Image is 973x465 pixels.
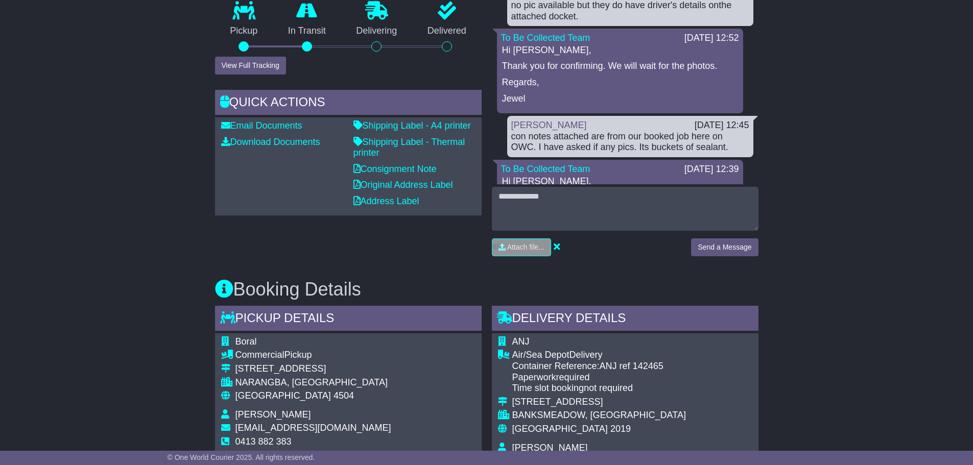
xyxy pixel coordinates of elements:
span: Commercial [235,350,284,360]
div: Time slot booking [512,383,744,394]
h3: Booking Details [215,279,758,300]
div: Pickup Details [215,306,482,333]
span: [PERSON_NAME] [512,443,588,453]
span: ANJ ref 142465 [600,361,663,371]
a: [PERSON_NAME] [511,120,587,130]
span: 0413 882 383 [235,436,292,447]
a: Original Address Label [353,180,453,190]
span: © One World Courier 2025. All rights reserved. [168,453,315,461]
div: [DATE] 12:45 [695,120,749,131]
span: [GEOGRAPHIC_DATA] [512,424,608,434]
div: Delivery Details [492,306,758,333]
button: View Full Tracking [215,57,286,75]
span: 2019 [610,424,631,434]
span: ANJ [512,336,530,347]
a: Download Documents [221,137,320,147]
span: 4504 [334,390,354,401]
p: Delivered [412,26,482,37]
p: Pickup [215,26,273,37]
p: Delivering [341,26,413,37]
div: Delivery [512,350,744,361]
span: Boral [235,336,257,347]
div: Container Reference: [512,361,744,372]
a: Shipping Label - Thermal printer [353,137,465,158]
a: Shipping Label - A4 printer [353,120,471,131]
p: Hi [PERSON_NAME], [502,45,738,56]
a: Address Label [353,196,419,206]
a: Consignment Note [353,164,437,174]
p: Hi [PERSON_NAME], [502,176,738,187]
div: [DATE] 12:39 [684,164,739,175]
span: [PERSON_NAME] [235,409,311,420]
span: [EMAIL_ADDRESS][DOMAIN_NAME] [235,423,391,433]
div: [STREET_ADDRESS] [235,363,391,375]
a: To Be Collected Team [501,33,590,43]
p: In Transit [273,26,341,37]
div: NARANGBA, [GEOGRAPHIC_DATA] [235,377,391,388]
div: con notes attached are from our booked job here on OWC. I have asked if any pics. Its buckets of ... [511,131,749,153]
span: [GEOGRAPHIC_DATA] [235,390,331,401]
a: To Be Collected Team [501,164,590,174]
div: [DATE] 12:52 [684,33,739,44]
span: required [556,372,590,382]
p: Regards, [502,77,738,88]
div: Pickup [235,350,391,361]
p: Jewel [502,93,738,105]
button: Send a Message [691,238,758,256]
div: BANKSMEADOW, [GEOGRAPHIC_DATA] [512,410,744,421]
span: Air/Sea Depot [512,350,569,360]
p: Thank you for confirming. We will wait for the photos. [502,61,738,72]
div: Paperwork [512,372,744,383]
div: [STREET_ADDRESS] [512,397,744,408]
a: Email Documents [221,120,302,131]
div: Quick Actions [215,90,482,117]
span: not required [584,383,633,393]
